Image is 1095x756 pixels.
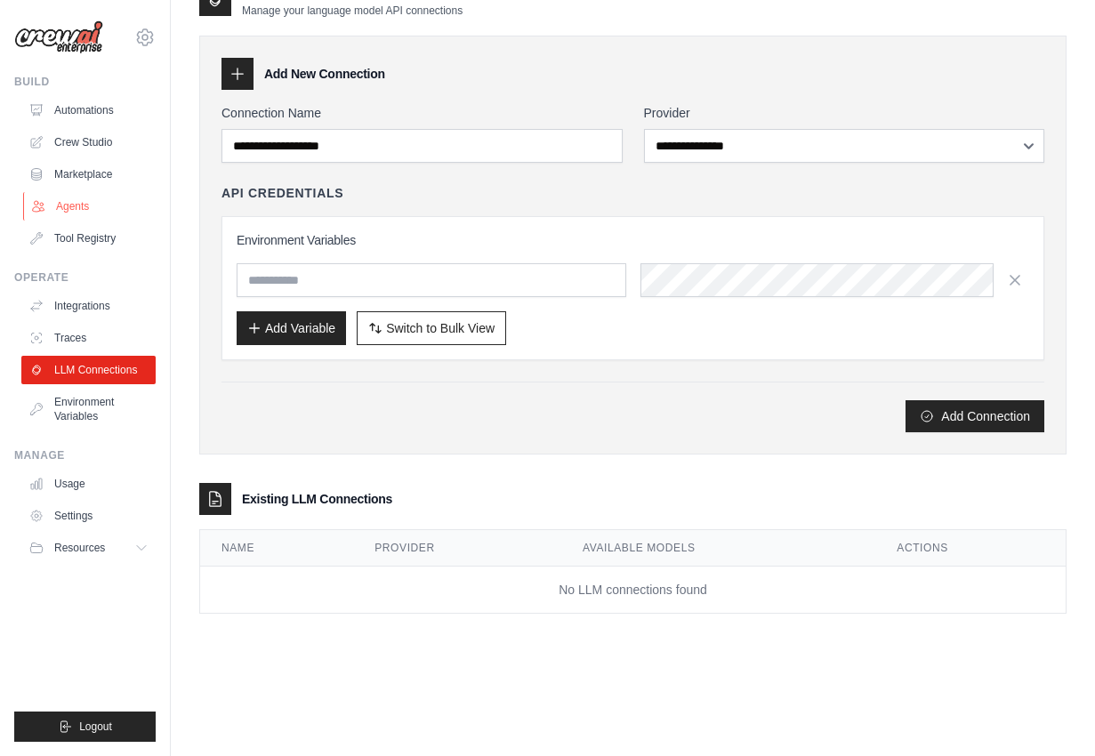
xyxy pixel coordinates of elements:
[21,534,156,562] button: Resources
[21,224,156,253] a: Tool Registry
[21,324,156,352] a: Traces
[21,470,156,498] a: Usage
[561,530,875,567] th: Available Models
[386,319,495,337] span: Switch to Bulk View
[21,160,156,189] a: Marketplace
[14,270,156,285] div: Operate
[221,184,343,202] h4: API Credentials
[21,128,156,157] a: Crew Studio
[200,530,353,567] th: Name
[242,4,463,18] p: Manage your language model API connections
[353,530,561,567] th: Provider
[875,530,1066,567] th: Actions
[21,356,156,384] a: LLM Connections
[14,20,103,54] img: Logo
[54,541,105,555] span: Resources
[237,231,1029,249] h3: Environment Variables
[264,65,385,83] h3: Add New Connection
[644,104,1045,122] label: Provider
[906,400,1044,432] button: Add Connection
[237,311,346,345] button: Add Variable
[14,448,156,462] div: Manage
[200,567,1066,614] td: No LLM connections found
[242,490,392,508] h3: Existing LLM Connections
[23,192,157,221] a: Agents
[14,75,156,89] div: Build
[21,502,156,530] a: Settings
[357,311,506,345] button: Switch to Bulk View
[21,388,156,430] a: Environment Variables
[21,96,156,125] a: Automations
[79,720,112,734] span: Logout
[14,712,156,742] button: Logout
[21,292,156,320] a: Integrations
[221,104,623,122] label: Connection Name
